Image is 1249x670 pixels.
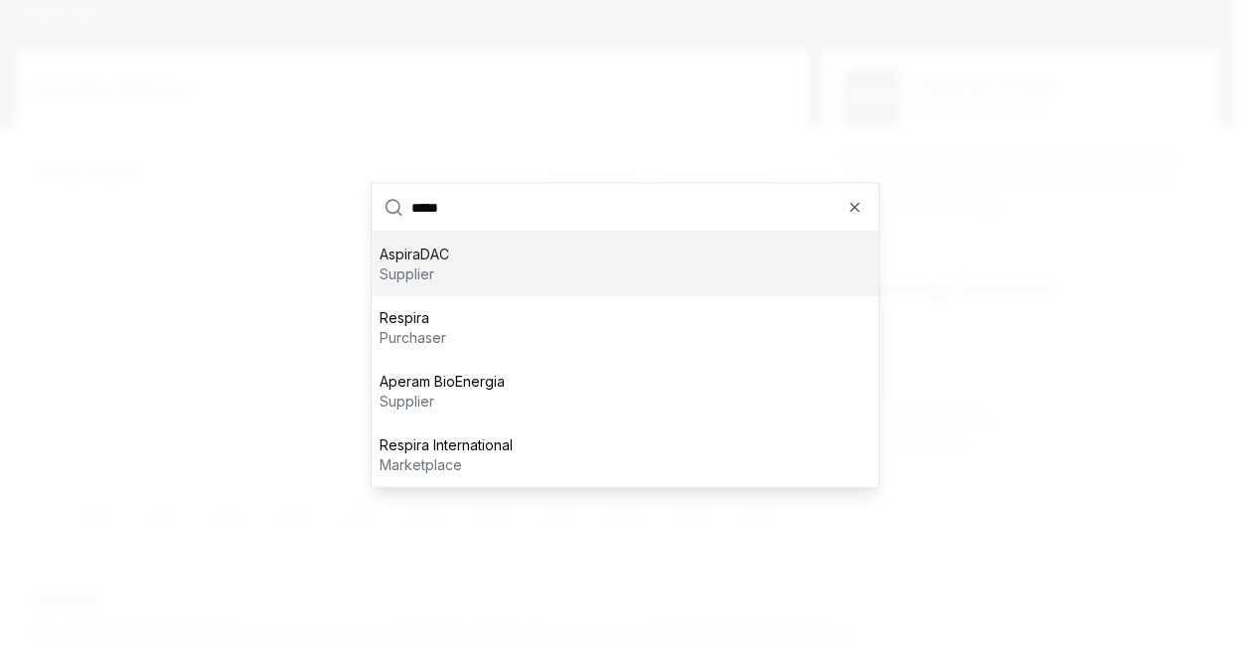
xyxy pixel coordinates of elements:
p: purchaser [380,328,446,348]
p: Respira International [380,435,513,455]
p: Aperam BioEnergia [380,372,505,392]
p: supplier [380,392,505,412]
p: supplier [380,264,449,284]
p: AspiraDAC [380,245,449,264]
p: Respira [380,308,446,328]
p: marketplace [380,455,513,475]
